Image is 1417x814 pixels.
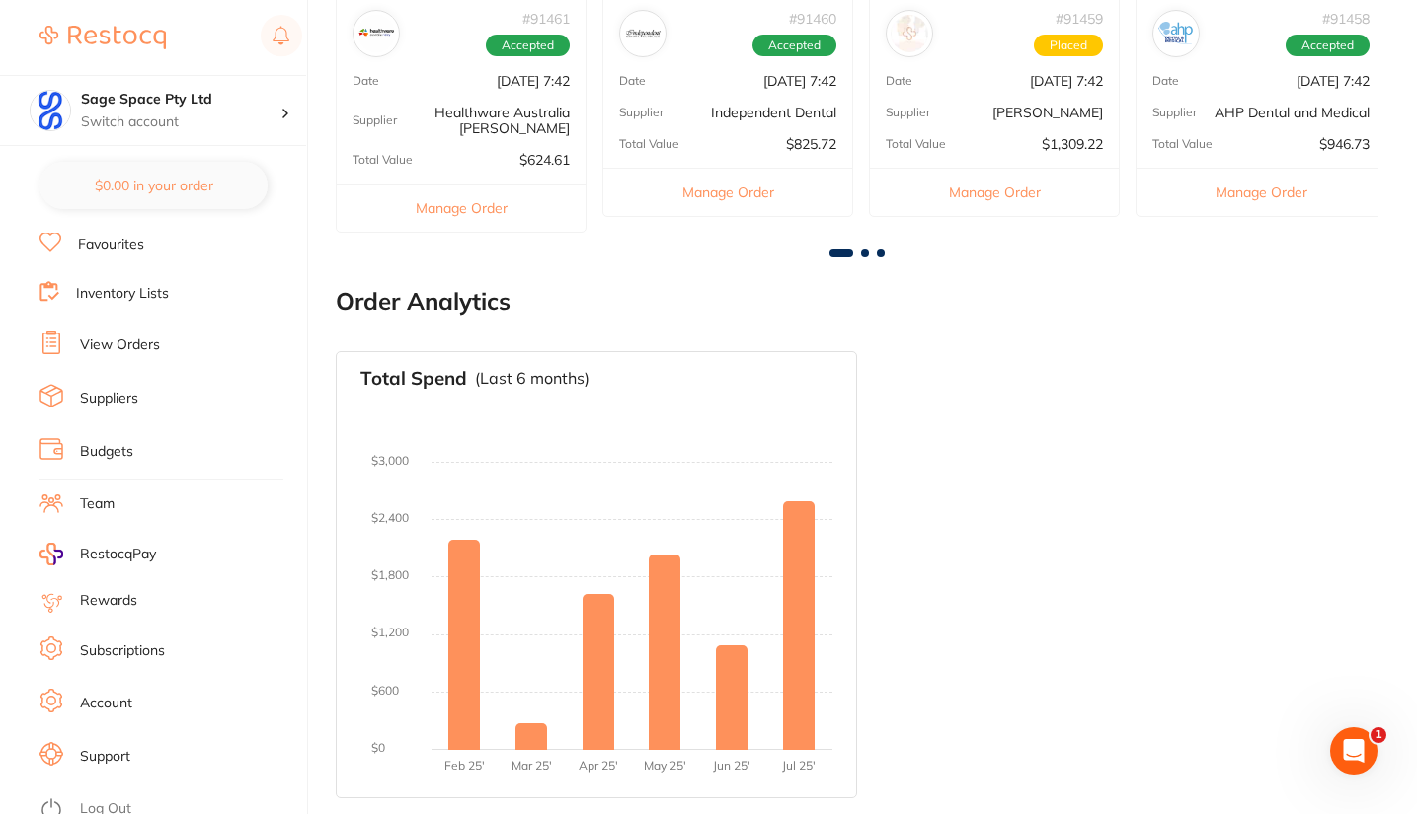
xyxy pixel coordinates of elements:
[1152,74,1179,88] p: Date
[1371,727,1386,743] span: 1
[353,74,379,88] p: Date
[360,368,467,390] h3: Total Spend
[80,591,137,611] a: Rewards
[81,90,280,110] h4: Sage Space Pty Ltd
[870,168,1119,216] button: Manage Order
[711,105,836,120] p: Independent Dental
[1030,73,1103,89] p: [DATE] 7:42
[1034,35,1103,56] span: Placed
[353,113,397,127] p: Supplier
[891,15,928,52] img: Henry Schein Halas
[31,91,70,130] img: Sage Space Pty Ltd
[1152,106,1197,119] p: Supplier
[1322,11,1370,27] p: # 91458
[1152,137,1213,151] p: Total Value
[336,288,1378,316] h2: Order Analytics
[1137,168,1385,216] button: Manage Order
[1286,35,1370,56] span: Accepted
[1330,727,1378,775] iframe: Intercom live chat
[81,112,280,132] p: Switch account
[1319,136,1370,152] p: $946.73
[886,106,930,119] p: Supplier
[619,106,664,119] p: Supplier
[337,184,586,232] button: Manage Order
[522,11,570,27] p: # 91461
[78,235,144,255] a: Favourites
[497,73,570,89] p: [DATE] 7:42
[1297,73,1370,89] p: [DATE] 7:42
[357,15,395,52] img: Healthware Australia Ridley
[80,494,115,514] a: Team
[619,137,679,151] p: Total Value
[39,543,156,565] a: RestocqPay
[353,153,413,167] p: Total Value
[1056,11,1103,27] p: # 91459
[486,35,570,56] span: Accepted
[886,137,946,151] p: Total Value
[752,35,836,56] span: Accepted
[992,105,1103,120] p: [PERSON_NAME]
[80,335,160,355] a: View Orders
[39,15,166,60] a: Restocq Logo
[1042,136,1103,152] p: $1,309.22
[603,168,852,216] button: Manage Order
[1215,105,1370,120] p: AHP Dental and Medical
[519,152,570,168] p: $624.61
[619,74,646,88] p: Date
[39,162,268,209] button: $0.00 in your order
[624,15,662,52] img: Independent Dental
[80,545,156,564] span: RestocqPay
[39,543,63,565] img: RestocqPay
[80,694,132,713] a: Account
[789,11,836,27] p: # 91460
[1157,15,1195,52] img: AHP Dental and Medical
[786,136,836,152] p: $825.72
[80,641,165,661] a: Subscriptions
[397,105,570,136] p: Healthware Australia [PERSON_NAME]
[39,26,166,49] img: Restocq Logo
[76,284,169,304] a: Inventory Lists
[80,442,133,462] a: Budgets
[80,747,130,767] a: Support
[475,369,590,387] p: (Last 6 months)
[763,73,836,89] p: [DATE] 7:42
[886,74,912,88] p: Date
[80,389,138,408] a: Suppliers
